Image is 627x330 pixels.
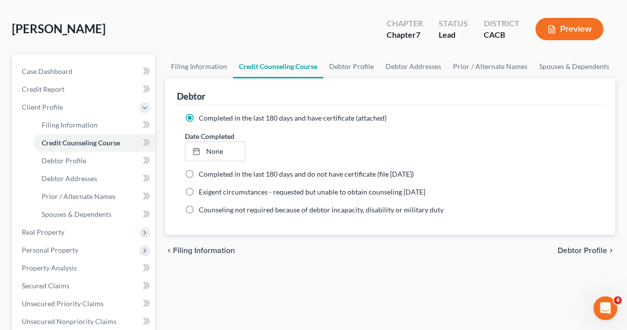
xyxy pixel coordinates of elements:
div: Chapter [387,29,423,41]
a: Spouses & Dependents [34,205,155,223]
a: Prior / Alternate Names [447,55,533,78]
a: Debtor Profile [34,152,155,170]
span: Case Dashboard [22,67,72,75]
button: chevron_left Filing Information [165,247,235,255]
i: chevron_right [607,247,615,255]
div: CACB [484,29,519,41]
a: Debtor Addresses [34,170,155,188]
span: Exigent circumstances - requested but unable to obtain counseling [DATE] [199,188,425,196]
span: Secured Claims [22,281,69,290]
span: Property Analysis [22,264,77,272]
span: 7 [416,30,420,39]
button: Debtor Profile chevron_right [558,247,615,255]
div: Chapter [387,18,423,29]
iframe: Intercom live chat [593,296,617,320]
a: Secured Claims [14,277,155,295]
span: Unsecured Priority Claims [22,299,104,308]
a: Case Dashboard [14,63,155,80]
span: 4 [614,296,622,304]
a: Credit Counseling Course [233,55,323,78]
a: Debtor Profile [323,55,380,78]
span: Prior / Alternate Names [42,192,115,200]
span: Completed in the last 180 days and do not have certificate (file [DATE]) [199,170,414,178]
div: Status [439,18,468,29]
span: Unsecured Nonpriority Claims [22,317,116,326]
div: District [484,18,519,29]
span: Debtor Addresses [42,174,97,183]
a: Filing Information [165,55,233,78]
a: Property Analysis [14,259,155,277]
span: Credit Report [22,85,64,93]
span: [PERSON_NAME] [12,21,106,36]
span: Debtor Profile [558,247,607,255]
label: Date Completed [185,131,234,141]
div: Debtor [177,90,205,102]
span: Completed in the last 180 days and have certificate (attached) [199,114,387,122]
span: Real Property [22,228,64,236]
a: None [185,142,244,161]
span: Debtor Profile [42,156,86,165]
span: Client Profile [22,103,63,111]
i: chevron_left [165,247,173,255]
a: Filing Information [34,116,155,134]
span: Filing Information [173,247,235,255]
a: Spouses & Dependents [533,55,615,78]
a: Debtor Addresses [380,55,447,78]
a: Unsecured Priority Claims [14,295,155,313]
span: Filing Information [42,121,98,129]
button: Preview [535,18,603,40]
a: Credit Counseling Course [34,134,155,152]
span: Counseling not required because of debtor incapacity, disability or military duty [199,205,444,214]
span: Personal Property [22,246,78,254]
a: Credit Report [14,80,155,98]
a: Prior / Alternate Names [34,188,155,205]
div: Lead [439,29,468,41]
span: Credit Counseling Course [42,138,120,147]
span: Spouses & Dependents [42,210,112,218]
